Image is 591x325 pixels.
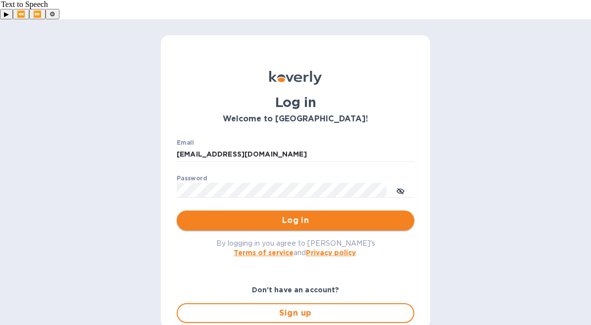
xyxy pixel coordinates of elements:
label: Email [177,140,194,146]
h1: Log in [177,95,414,110]
h3: Welcome to [GEOGRAPHIC_DATA]! [177,114,414,124]
img: Koverly [269,71,322,85]
label: Password [177,176,207,182]
button: Sign up [177,303,414,323]
input: Enter email address [177,147,414,162]
button: Settings [46,9,59,19]
button: Forward [29,9,46,19]
button: toggle password visibility [391,180,410,200]
b: Don't have an account? [252,286,340,294]
button: Previous [13,9,29,19]
a: Terms of service [234,249,294,257]
span: Log in [185,215,406,226]
span: Sign up [186,307,405,319]
span: By logging in you agree to [PERSON_NAME]'s and . [216,239,375,257]
button: Log in [177,211,414,230]
a: Privacy policy [306,249,356,257]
